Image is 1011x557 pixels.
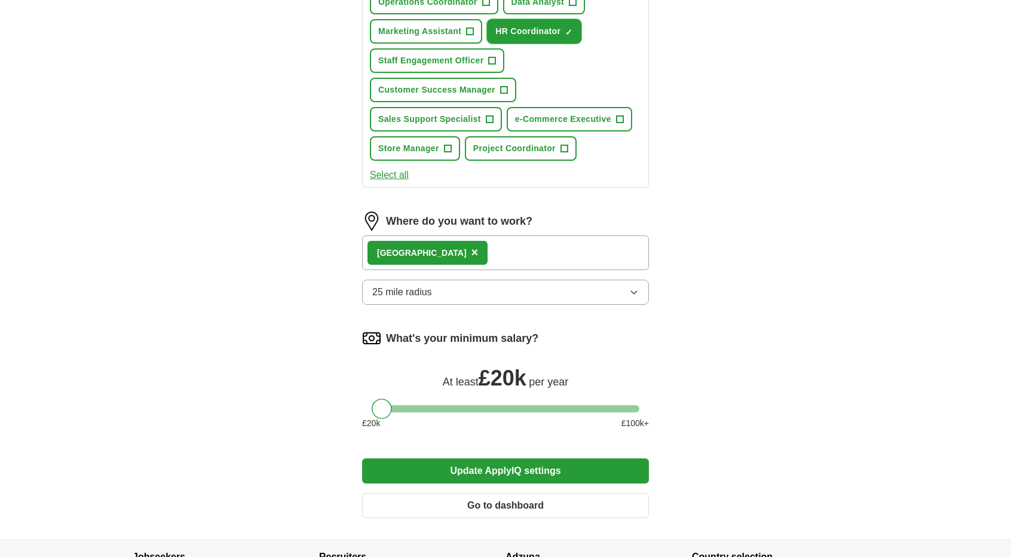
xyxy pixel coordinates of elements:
span: Project Coordinator [473,142,556,155]
button: Store Manager [370,136,460,161]
img: salary.png [362,329,381,348]
span: Staff Engagement Officer [378,54,483,67]
button: Customer Success Manager [370,78,516,102]
label: What's your minimum salary? [386,330,538,347]
span: £ 20k [479,366,526,390]
button: e-Commerce Executive [507,107,632,131]
span: 25 mile radius [372,285,432,299]
button: 25 mile radius [362,280,649,305]
button: Marketing Assistant [370,19,482,44]
span: £ 20 k [362,417,380,430]
button: HR Coordinator✓ [487,19,581,44]
span: ✓ [565,27,572,37]
span: Customer Success Manager [378,84,495,96]
label: Where do you want to work? [386,213,532,229]
span: £ 100 k+ [621,417,649,430]
span: Marketing Assistant [378,25,461,38]
span: per year [529,376,568,388]
button: × [471,244,479,262]
button: Go to dashboard [362,493,649,518]
div: [GEOGRAPHIC_DATA] [377,247,467,259]
span: Store Manager [378,142,439,155]
button: Project Coordinator [465,136,577,161]
button: Update ApplyIQ settings [362,458,649,483]
span: e-Commerce Executive [515,113,611,126]
span: Sales Support Specialist [378,113,481,126]
span: HR Coordinator [495,25,560,38]
img: location.png [362,212,381,231]
button: Select all [370,168,409,182]
button: Staff Engagement Officer [370,48,504,73]
span: At least [443,376,479,388]
span: × [471,246,479,259]
button: Sales Support Specialist [370,107,502,131]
